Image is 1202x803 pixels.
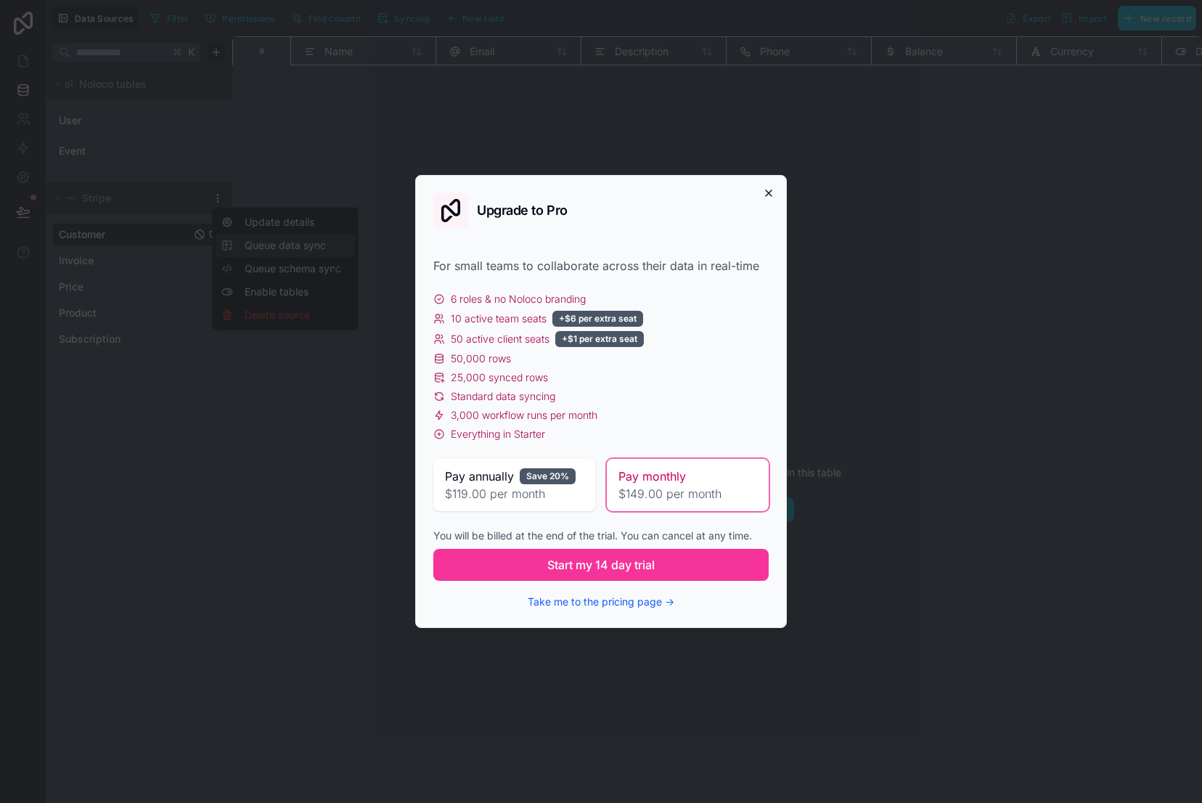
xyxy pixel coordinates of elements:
h2: Upgrade to Pro [477,204,568,217]
div: Save 20% [520,468,576,484]
span: 6 roles & no Noloco branding [451,292,586,306]
span: Pay annually [445,468,514,485]
span: Everything in Starter [451,427,545,441]
button: Start my 14 day trial [433,549,769,581]
span: Start my 14 day trial [547,556,655,574]
span: 10 active team seats [451,311,547,326]
span: $119.00 per month [445,485,584,502]
div: For small teams to collaborate across their data in real-time [433,257,769,274]
div: +$1 per extra seat [555,331,644,347]
button: Close [763,187,774,199]
div: You will be billed at the end of the trial. You can cancel at any time. [433,529,769,543]
span: Pay monthly [618,468,686,485]
span: 50 active client seats [451,332,549,346]
span: 3,000 workflow runs per month [451,408,597,423]
span: 50,000 rows [451,351,511,366]
span: $149.00 per month [618,485,757,502]
span: 25,000 synced rows [451,370,548,385]
div: +$6 per extra seat [552,311,643,327]
button: Take me to the pricing page → [528,595,674,609]
span: Standard data syncing [451,389,555,404]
